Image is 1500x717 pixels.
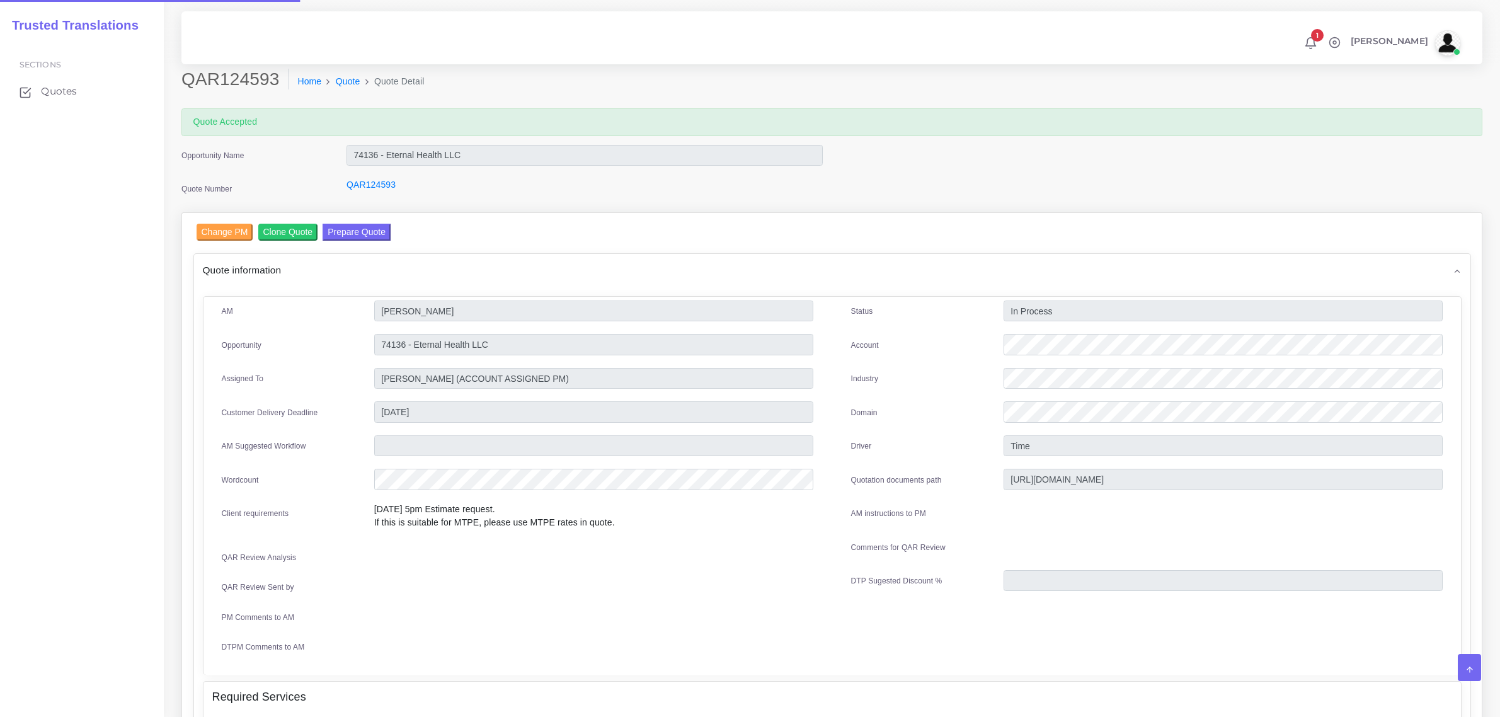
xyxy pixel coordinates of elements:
[851,474,942,486] label: Quotation documents path
[222,440,306,452] label: AM Suggested Workflow
[203,263,282,277] span: Quote information
[41,84,77,98] span: Quotes
[258,224,318,241] input: Clone Quote
[323,224,391,241] button: Prepare Quote
[222,641,305,653] label: DTPM Comments to AM
[222,612,295,623] label: PM Comments to AM
[851,340,879,351] label: Account
[851,508,927,519] label: AM instructions to PM
[1435,30,1460,55] img: avatar
[346,180,396,190] a: QAR124593
[20,60,61,69] span: Sections
[851,373,879,384] label: Industry
[222,582,294,593] label: QAR Review Sent by
[181,108,1482,136] div: Quote Accepted
[1311,29,1324,42] span: 1
[222,407,318,418] label: Customer Delivery Deadline
[212,691,306,704] h4: Required Services
[851,575,942,587] label: DTP Sugested Discount %
[3,18,139,33] h2: Trusted Translations
[851,542,946,553] label: Comments for QAR Review
[297,75,321,88] a: Home
[3,15,139,36] a: Trusted Translations
[323,224,391,244] a: Prepare Quote
[1344,30,1465,55] a: [PERSON_NAME]avatar
[181,69,289,90] h2: QAR124593
[194,254,1470,286] div: Quote information
[374,503,813,529] p: [DATE] 5pm Estimate request. If this is suitable for MTPE, please use MTPE rates in quote.
[1351,37,1428,45] span: [PERSON_NAME]
[197,224,253,241] input: Change PM
[336,75,360,88] a: Quote
[181,150,244,161] label: Opportunity Name
[222,508,289,519] label: Client requirements
[222,306,233,317] label: AM
[851,306,873,317] label: Status
[222,474,259,486] label: Wordcount
[222,340,262,351] label: Opportunity
[1300,36,1322,50] a: 1
[360,75,425,88] li: Quote Detail
[222,552,297,563] label: QAR Review Analysis
[181,183,232,195] label: Quote Number
[374,368,813,389] input: pm
[851,440,872,452] label: Driver
[9,78,154,105] a: Quotes
[222,373,264,384] label: Assigned To
[851,407,878,418] label: Domain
